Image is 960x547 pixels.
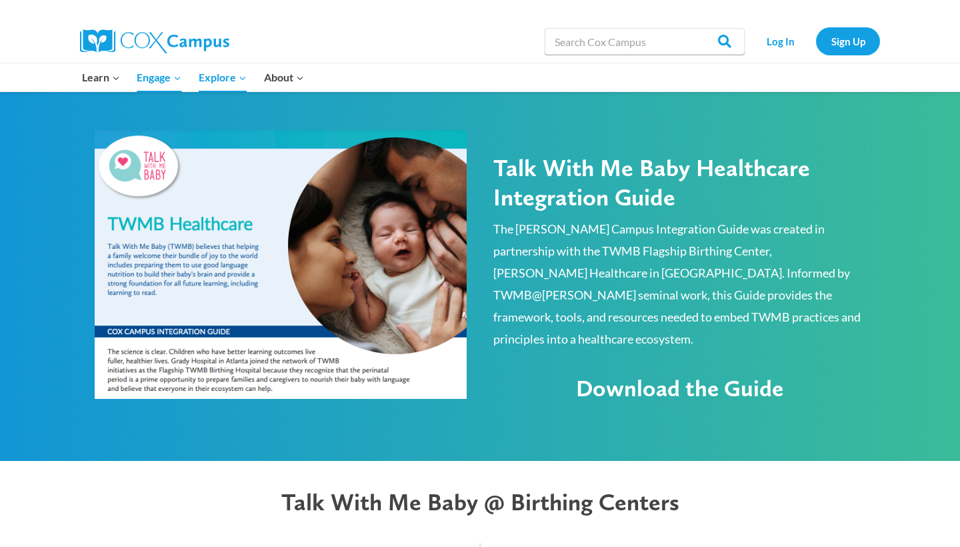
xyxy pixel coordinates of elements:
span: Talk With Me Baby @ Birthing Centers [281,488,679,516]
a: Log In [751,27,809,55]
button: Child menu of Explore [190,63,255,91]
span: Download the Guide [576,374,783,402]
nav: Secondary Navigation [751,27,880,55]
button: Child menu of Engage [129,63,191,91]
img: Cox Campus [80,29,229,53]
h2: Talk With Me Baby Healthcare Integration Guide [493,153,865,211]
input: Search Cox Campus [545,28,745,55]
p: The [PERSON_NAME] Campus Integration Guide was created in partnership with the TWMB Flagship Birt... [493,218,865,350]
a: Download the Guide [541,357,818,421]
button: Child menu of Learn [73,63,129,91]
button: Child menu of About [255,63,313,91]
a: Sign Up [816,27,880,55]
nav: Primary Navigation [73,63,312,91]
img: MicrosoftTeams-image-5 [95,130,467,398]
